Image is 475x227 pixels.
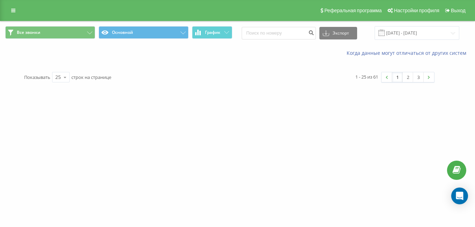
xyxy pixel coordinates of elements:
span: Реферальная программа [324,8,382,13]
span: Все звонки [17,30,40,35]
button: График [192,26,232,39]
div: 25 [55,74,61,81]
input: Поиск по номеру [242,27,316,39]
span: Настройки профиля [394,8,439,13]
span: График [205,30,220,35]
div: 1 - 25 из 61 [355,73,378,80]
a: 2 [403,72,413,82]
span: Выход [451,8,466,13]
span: строк на странице [71,74,111,80]
a: Когда данные могут отличаться от других систем [347,50,470,56]
button: Основной [99,26,189,39]
button: Экспорт [319,27,357,39]
span: Показывать [24,74,50,80]
button: Все звонки [5,26,95,39]
a: 1 [392,72,403,82]
div: Open Intercom Messenger [451,188,468,204]
a: 3 [413,72,424,82]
